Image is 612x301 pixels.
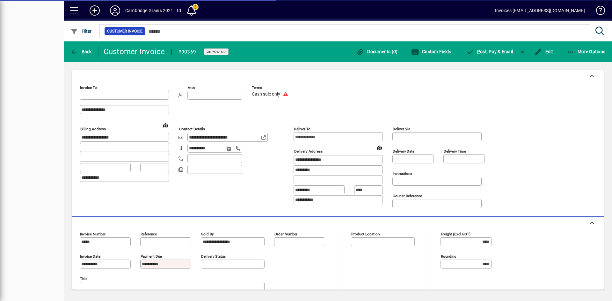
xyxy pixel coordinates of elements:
mat-label: Deliver To [294,127,310,131]
a: Knowledge Base [591,1,604,22]
button: Profile [105,5,125,16]
mat-label: Order number [274,232,297,236]
span: Customer Invoice [107,28,142,34]
div: Cambridge Grains 2021 Ltd [125,5,181,16]
a: View on map [374,142,384,153]
mat-label: Invoice To [80,85,97,90]
div: #90369 [178,47,196,57]
mat-label: Sold by [201,232,214,236]
mat-label: Attn [188,85,195,90]
mat-label: Delivery status [201,254,226,259]
mat-label: Instructions [393,171,412,176]
mat-label: Product location [351,232,380,236]
mat-label: Deliver via [393,127,410,131]
button: Add [84,5,105,16]
button: Documents (0) [355,46,399,57]
mat-label: Rounding [441,254,456,259]
button: Edit [533,46,555,57]
mat-label: Freight (excl GST) [441,232,470,236]
span: Filter [70,29,92,34]
button: Filter [69,25,93,37]
app-page-header-button: Back [64,46,99,57]
span: ost, Pay & Email [466,49,513,54]
span: Edit [534,49,553,54]
span: More Options [567,49,606,54]
span: Documents (0) [356,49,398,54]
mat-label: Invoice date [80,254,100,259]
span: P [477,49,480,54]
mat-label: Delivery time [444,149,466,154]
button: Back [69,46,93,57]
span: Unposted [207,50,226,54]
mat-label: Delivery date [393,149,414,154]
mat-label: Courier Reference [393,194,422,198]
button: Custom Fields [410,46,453,57]
mat-label: Payment due [141,254,162,259]
div: Customer Invoice [104,47,165,57]
button: Send SMS [222,141,237,157]
button: Post, Pay & Email [463,46,516,57]
mat-label: Invoice number [80,232,106,236]
mat-label: Title [80,276,87,281]
div: Invoices [EMAIL_ADDRESS][DOMAIN_NAME] [495,5,585,16]
button: More Options [565,46,607,57]
span: Cash sale only [252,92,280,97]
a: View on map [160,120,171,130]
span: Terms [252,86,290,90]
mat-label: Reference [141,232,157,236]
span: Back [70,49,92,54]
span: Custom Fields [411,49,451,54]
